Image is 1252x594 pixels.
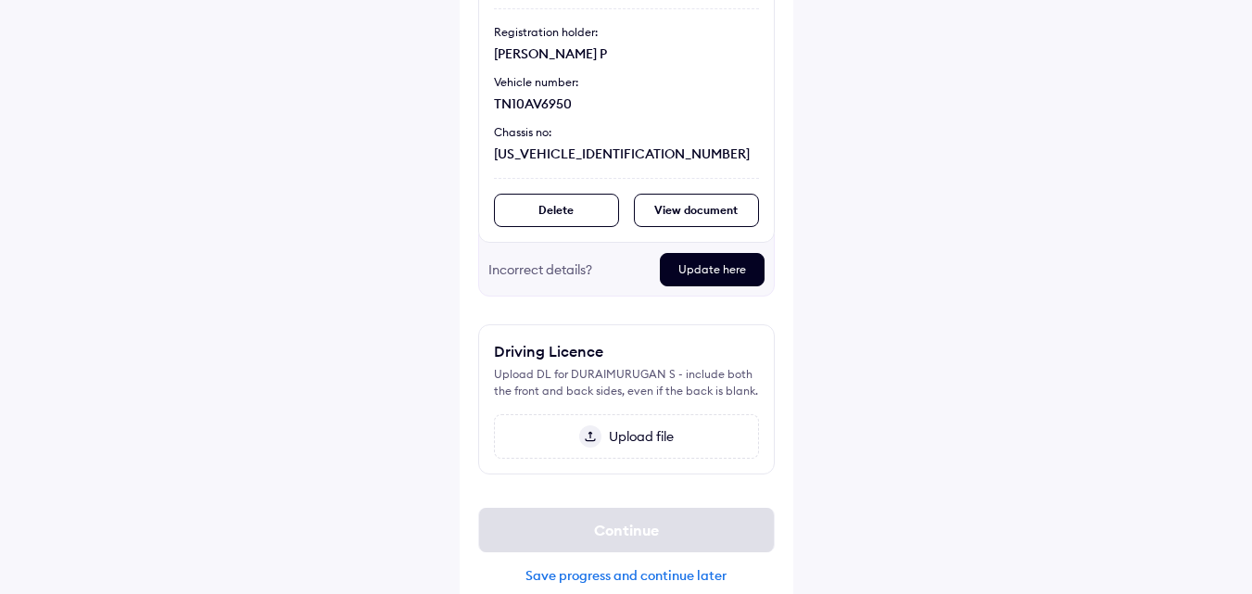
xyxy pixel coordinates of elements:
[601,428,674,445] span: Upload file
[494,145,759,163] div: [US_VEHICLE_IDENTIFICATION_NUMBER]
[634,194,759,227] div: View document
[488,253,645,286] div: Incorrect details?
[494,340,603,362] div: Driving Licence
[494,194,619,227] div: Delete
[494,95,759,113] div: TN10AV6950
[494,44,759,63] div: [PERSON_NAME] P
[494,124,759,141] div: Chassis no:
[478,567,775,584] div: Save progress and continue later
[494,74,759,91] div: Vehicle number:
[579,425,601,448] img: upload-icon.svg
[494,366,759,399] div: Upload DL for DURAIMURUGAN S - include both the front and back sides, even if the back is blank.
[660,253,765,286] div: Update here
[494,24,759,41] div: Registration holder:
